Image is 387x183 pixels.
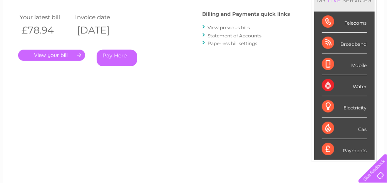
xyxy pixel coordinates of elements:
[203,11,290,17] h4: Billing and Payments quick links
[271,33,288,39] a: Energy
[322,12,367,33] div: Telecoms
[97,50,137,66] a: Pay Here
[73,22,129,38] th: [DATE]
[18,22,74,38] th: £78.94
[12,4,376,37] div: Clear Business is a trading name of Verastar Limited (registered in [GEOGRAPHIC_DATA] No. 3667643...
[320,33,331,39] a: Blog
[322,33,367,54] div: Broadband
[322,54,367,75] div: Mobile
[322,139,367,160] div: Payments
[362,33,380,39] a: Log out
[208,33,262,39] a: Statement of Accounts
[322,75,367,96] div: Water
[13,20,53,44] img: logo.png
[322,118,367,139] div: Gas
[242,4,295,13] a: 0333 014 3131
[251,33,266,39] a: Water
[208,25,250,30] a: View previous bills
[208,40,258,46] a: Paperless bill settings
[73,12,129,22] td: Invoice date
[292,33,315,39] a: Telecoms
[322,96,367,118] div: Electricity
[18,12,74,22] td: Your latest bill
[18,50,85,61] a: .
[336,33,355,39] a: Contact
